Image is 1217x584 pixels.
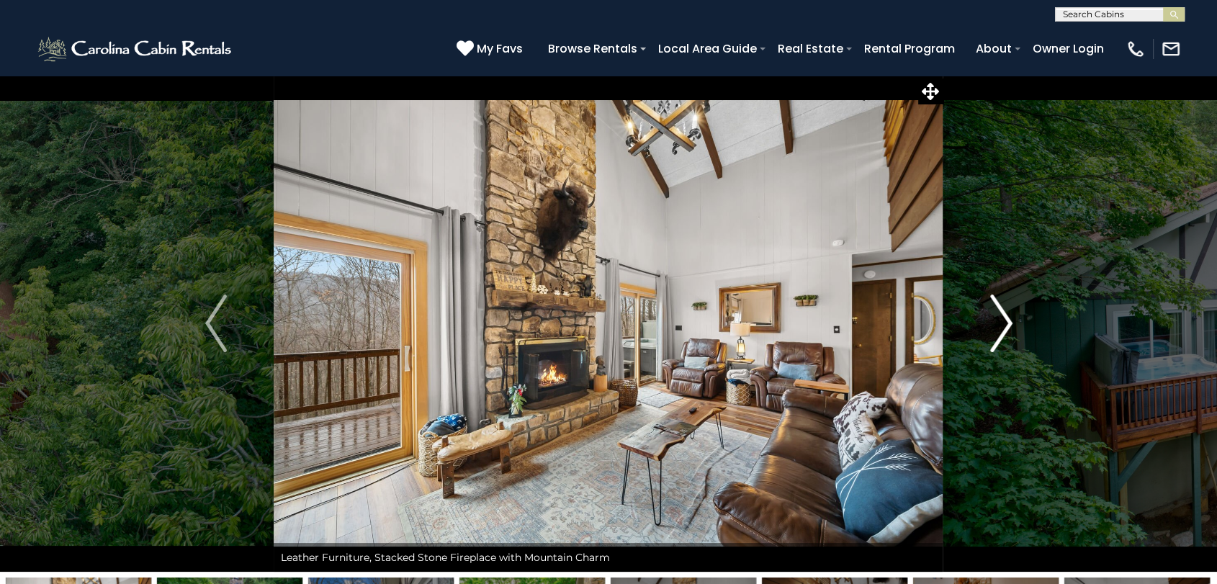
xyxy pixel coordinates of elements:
button: Next [943,75,1059,572]
img: phone-regular-white.png [1126,39,1146,59]
img: mail-regular-white.png [1161,39,1181,59]
a: Local Area Guide [651,36,764,61]
span: My Favs [477,40,523,58]
img: White-1-2.png [36,35,235,63]
img: arrow [205,295,227,352]
a: About [969,36,1019,61]
div: Leather Furniture, Stacked Stone Fireplace with Mountain Charm [274,543,943,572]
a: Rental Program [857,36,962,61]
a: Real Estate [771,36,850,61]
img: arrow [990,295,1012,352]
a: My Favs [457,40,526,58]
a: Browse Rentals [541,36,645,61]
a: Owner Login [1025,36,1111,61]
button: Previous [158,75,274,572]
